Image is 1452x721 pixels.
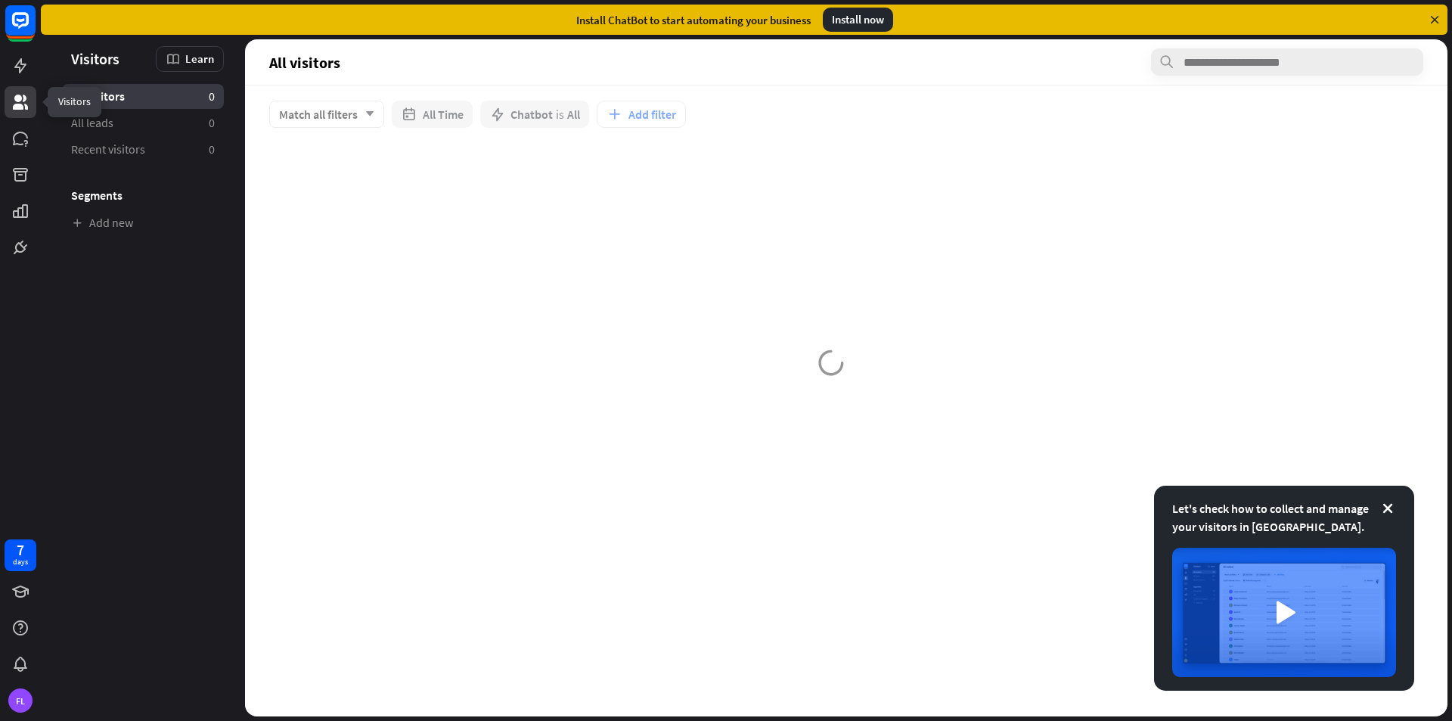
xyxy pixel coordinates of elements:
a: All leads 0 [62,110,224,135]
aside: 0 [209,141,215,157]
a: Add new [62,210,224,235]
a: Recent visitors 0 [62,137,224,162]
div: days [13,557,28,567]
img: image [1172,548,1396,677]
span: Visitors [71,50,119,67]
span: All visitors [269,54,340,71]
div: Install ChatBot to start automating your business [576,13,811,27]
div: Install now [823,8,893,32]
span: Learn [185,51,214,66]
aside: 0 [209,115,215,131]
a: 7 days [5,539,36,571]
div: FL [8,688,33,713]
div: 7 [17,543,24,557]
span: Recent visitors [71,141,145,157]
h3: Segments [62,188,224,203]
button: Open LiveChat chat widget [12,6,57,51]
div: Let's check how to collect and manage your visitors in [GEOGRAPHIC_DATA]. [1172,499,1396,536]
span: All visitors [71,89,125,104]
aside: 0 [209,89,215,104]
span: All leads [71,115,113,131]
